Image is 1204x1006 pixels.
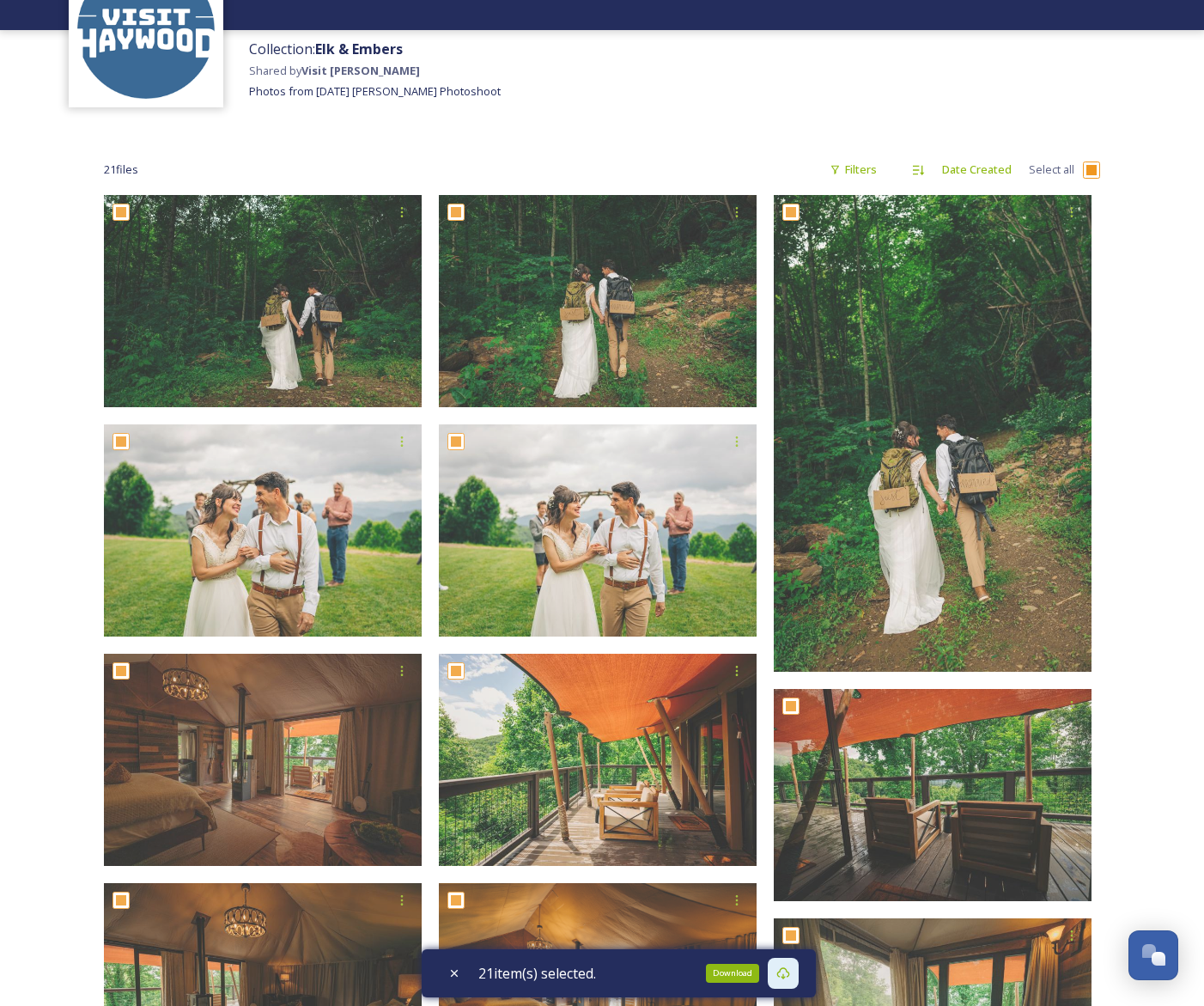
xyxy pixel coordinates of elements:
img: 061825 0899 visit haywood day 2.jpg [104,654,422,866]
strong: Elk & Embers [315,40,403,58]
span: Shared by [249,63,420,78]
button: Open Chat [1128,930,1178,980]
img: 061825 2304 visit haywood day 2.jpg [104,195,422,407]
img: 061825 0885 visit haywood day 2.jpg [439,654,757,866]
img: 061825 2256 visit haywood day 2.jpg [104,424,422,637]
span: Collection: [249,40,403,58]
img: 061825 2276 visit haywood day 2.jpg [774,195,1092,671]
img: 061825 2281 visit haywood day 2.jpg [439,195,757,407]
div: Date Created [933,153,1020,186]
span: 21 item(s) selected. [478,963,596,984]
strong: Visit [PERSON_NAME] [301,63,420,78]
span: 21 file s [104,162,138,178]
img: 061825 2253 visit haywood day 2.jpg [439,424,757,637]
div: Filters [821,153,885,186]
span: Select all [1029,162,1074,178]
div: Download [706,964,759,983]
span: Photos from [DATE] [PERSON_NAME] Photoshoot [249,83,501,99]
img: 061825 0910 visit haywood day 2.jpg [774,689,1092,901]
